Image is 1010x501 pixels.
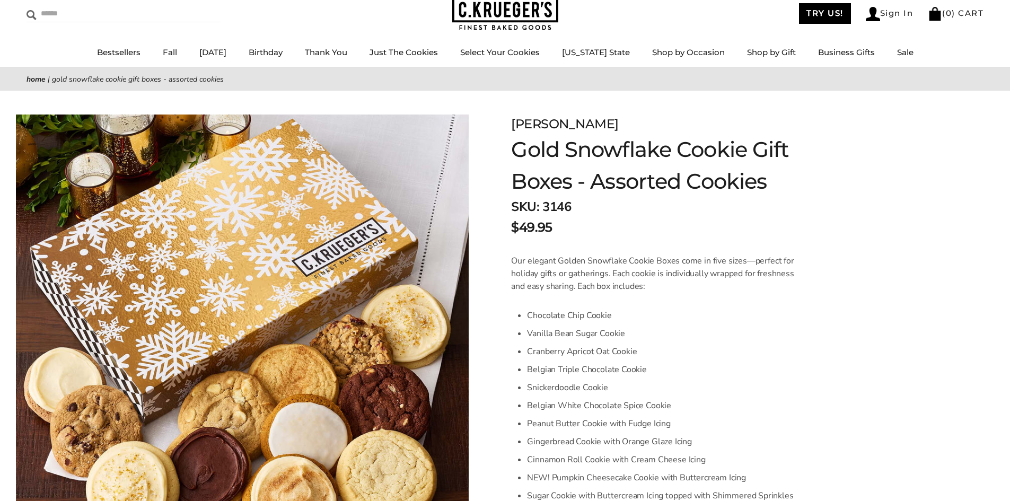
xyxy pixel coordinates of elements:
a: [US_STATE] State [562,47,630,57]
img: Search [27,10,37,20]
div: [PERSON_NAME] [511,115,849,134]
li: Vanilla Bean Sugar Cookie [527,324,801,342]
a: Select Your Cookies [460,47,540,57]
img: Account [866,7,880,21]
a: Sign In [866,7,914,21]
li: Peanut Butter Cookie with Fudge Icing [527,415,801,433]
li: Gingerbread Cookie with Orange Glaze Icing [527,433,801,451]
a: Thank You [305,47,347,57]
a: Sale [897,47,914,57]
nav: breadcrumbs [27,73,983,85]
a: Fall [163,47,177,57]
li: Chocolate Chip Cookie [527,306,801,324]
iframe: Sign Up via Text for Offers [8,461,110,493]
li: Belgian Triple Chocolate Cookie [527,361,801,379]
li: Cranberry Apricot Oat Cookie [527,342,801,361]
a: Shop by Gift [747,47,796,57]
h1: Gold Snowflake Cookie Gift Boxes - Assorted Cookies [511,134,849,197]
span: | [48,74,50,84]
span: Gold Snowflake Cookie Gift Boxes - Assorted Cookies [52,74,224,84]
span: 3146 [542,198,571,215]
a: Home [27,74,46,84]
a: Shop by Occasion [652,47,725,57]
a: Business Gifts [818,47,875,57]
a: (0) CART [928,8,983,18]
li: Snickerdoodle Cookie [527,379,801,397]
a: TRY US! [799,3,851,24]
a: Just The Cookies [370,47,438,57]
span: 0 [946,8,952,18]
img: Bag [928,7,942,21]
input: Search [27,5,153,22]
li: Belgian White Chocolate Spice Cookie [527,397,801,415]
li: NEW! Pumpkin Cheesecake Cookie with Buttercream Icing [527,469,801,487]
a: [DATE] [199,47,226,57]
span: $49.95 [511,218,552,237]
strong: SKU: [511,198,539,215]
a: Birthday [249,47,283,57]
li: Cinnamon Roll Cookie with Cream Cheese Icing [527,451,801,469]
a: Bestsellers [97,47,140,57]
p: Our elegant Golden Snowflake Cookie Boxes come in five sizes—perfect for holiday gifts or gatheri... [511,254,801,293]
